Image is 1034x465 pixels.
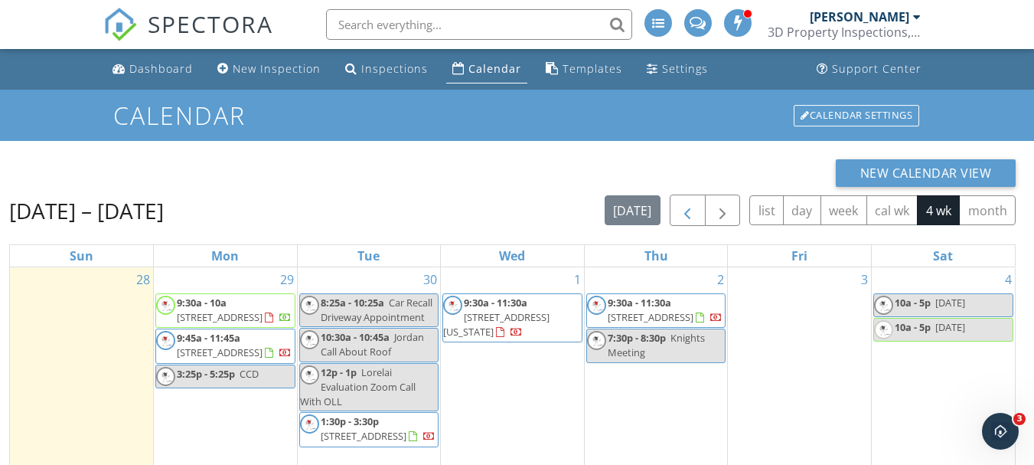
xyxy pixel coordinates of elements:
a: Templates [540,55,628,84]
span: [STREET_ADDRESS] [177,345,263,359]
a: 9:45a - 11:45a [STREET_ADDRESS] [155,329,295,363]
span: Lorelai Evaluation Zoom Call With OLL [300,365,416,408]
img: logo.jpg [300,330,319,349]
div: Settings [662,61,708,76]
a: Settings [641,55,714,84]
button: cal wk [866,195,918,225]
a: Calendar Settings [792,103,921,128]
a: Calendar [446,55,527,84]
a: Go to September 29, 2025 [277,267,297,292]
a: Support Center [811,55,928,84]
span: 9:30a - 11:30a [464,296,527,309]
span: CCD [240,367,259,381]
span: [STREET_ADDRESS] [177,310,263,324]
a: 9:30a - 11:30a [STREET_ADDRESS] [608,296,722,324]
div: Support Center [832,61,921,76]
span: [DATE] [935,296,965,309]
a: Go to October 2, 2025 [714,267,727,292]
div: Templates [563,61,622,76]
span: Jordan Call About Roof [321,330,424,359]
a: Go to September 30, 2025 [420,267,440,292]
div: Calendar Settings [794,105,919,126]
div: 3D Property Inspections, LLC [768,25,921,40]
img: logo.jpg [443,296,462,315]
iframe: Intercom live chat [982,413,1019,450]
a: Dashboard [106,55,199,84]
span: Car Recall Driveway Appointment [321,296,432,324]
button: 4 wk [917,195,960,225]
img: logo.jpg [300,414,319,434]
button: Previous [670,195,706,226]
div: [PERSON_NAME] [810,9,909,25]
a: Wednesday [496,245,528,267]
span: 7:30p - 8:30p [608,331,666,345]
a: SPECTORA [103,21,273,53]
h1: Calendar [113,102,921,129]
a: 9:45a - 11:45a [STREET_ADDRESS] [177,331,292,359]
img: logo.jpg [156,331,175,350]
img: logo.jpg [300,365,319,385]
a: Thursday [641,245,671,267]
a: Monday [208,245,242,267]
img: The Best Home Inspection Software - Spectora [103,8,137,41]
img: logo.jpg [587,331,606,350]
a: Go to September 28, 2025 [133,267,153,292]
span: SPECTORA [148,8,273,40]
div: Dashboard [129,61,193,76]
img: logo.jpg [587,296,606,315]
img: logo.jpg [874,320,893,339]
img: logo.jpg [156,367,175,386]
a: Go to October 4, 2025 [1002,267,1015,292]
button: New Calendar View [836,159,1016,187]
span: 12p - 1p [321,365,357,379]
span: 9:45a - 11:45a [177,331,240,345]
div: New Inspection [233,61,321,76]
a: Go to October 3, 2025 [858,267,871,292]
button: week [820,195,867,225]
a: Sunday [67,245,96,267]
button: list [749,195,784,225]
span: 8:25a - 10:25a [321,296,384,309]
span: 10a - 5p [895,320,931,334]
button: Next [705,195,741,226]
a: Go to October 1, 2025 [571,267,584,292]
a: 1:30p - 3:30p [STREET_ADDRESS] [299,412,439,447]
div: Inspections [361,61,428,76]
a: 9:30a - 11:30a [STREET_ADDRESS] [586,293,726,328]
a: 9:30a - 10a [STREET_ADDRESS] [155,293,295,328]
img: logo.jpg [300,296,319,315]
span: 9:30a - 10a [177,296,227,309]
button: [DATE] [605,195,661,225]
span: Knights Meeting [608,331,705,359]
span: 9:30a - 11:30a [608,296,671,309]
a: 9:30a - 11:30a [STREET_ADDRESS][US_STATE] [442,293,582,343]
a: New Inspection [211,55,327,84]
button: month [959,195,1016,225]
span: 10:30a - 10:45a [321,330,390,344]
span: [STREET_ADDRESS] [321,429,406,443]
span: 3 [1013,413,1026,425]
a: Inspections [339,55,434,84]
a: 1:30p - 3:30p [STREET_ADDRESS] [321,414,435,443]
a: 9:30a - 10a [STREET_ADDRESS] [177,296,292,324]
span: 1:30p - 3:30p [321,414,379,428]
input: Search everything... [326,9,632,40]
span: 10a - 5p [895,296,931,309]
span: [DATE] [935,320,965,334]
div: Calendar [468,61,521,76]
a: Friday [788,245,811,267]
span: 3:25p - 5:25p [177,367,235,381]
button: day [783,195,821,225]
a: Tuesday [354,245,383,267]
img: logo.jpg [156,296,175,315]
a: 9:30a - 11:30a [STREET_ADDRESS][US_STATE] [443,296,550,339]
span: [STREET_ADDRESS] [608,310,693,324]
a: Saturday [930,245,956,267]
img: logo.jpg [874,296,893,315]
h2: [DATE] – [DATE] [9,195,164,226]
span: [STREET_ADDRESS][US_STATE] [443,310,550,339]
